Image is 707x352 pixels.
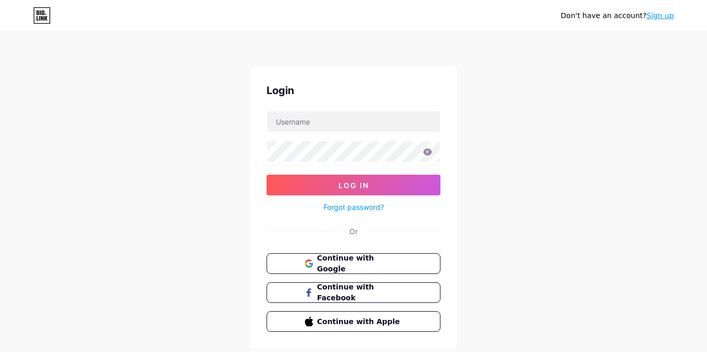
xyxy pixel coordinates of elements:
[267,111,440,132] input: Username
[338,181,369,190] span: Log In
[267,175,440,195] button: Log In
[561,10,674,21] div: Don't have an account?
[646,11,674,20] a: Sign up
[267,83,440,98] div: Login
[349,226,358,237] div: Or
[323,202,384,212] a: Forgot password?
[267,311,440,332] button: Continue with Apple
[267,253,440,274] button: Continue with Google
[317,282,403,303] span: Continue with Facebook
[317,316,403,327] span: Continue with Apple
[267,282,440,303] button: Continue with Facebook
[317,253,403,274] span: Continue with Google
